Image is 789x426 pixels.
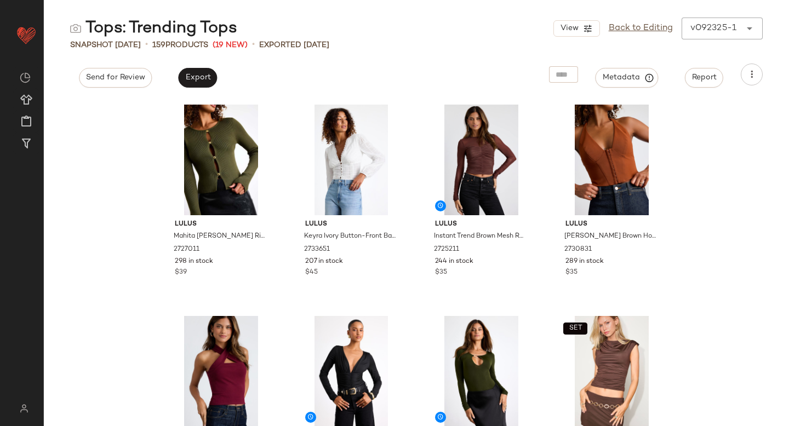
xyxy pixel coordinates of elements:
[565,268,578,278] span: $35
[166,105,276,215] img: 2727011_01_hero_2025-09-17.jpg
[609,22,673,35] a: Back to Editing
[434,245,459,255] span: 2725211
[553,20,599,37] button: View
[152,41,165,49] span: 159
[435,220,528,229] span: Lulus
[174,245,199,255] span: 2727011
[691,73,717,82] span: Report
[596,68,659,88] button: Metadata
[435,268,447,278] span: $35
[175,220,267,229] span: Lulus
[690,22,736,35] div: v092325-1
[15,24,37,46] img: heart_red.DM2ytmEG.svg
[565,220,658,229] span: Lulus
[79,68,152,88] button: Send for Review
[563,323,587,335] button: SET
[70,39,141,51] span: Snapshot [DATE]
[296,105,407,215] img: 2733651_01_hero_2025-09-16.jpg
[304,245,330,255] span: 2733651
[565,257,604,267] span: 289 in stock
[152,39,208,51] div: Products
[70,18,237,39] div: Tops: Trending Tops
[259,39,329,51] p: Exported [DATE]
[564,232,657,241] span: [PERSON_NAME] Brown Hook-and-Eye Halter Crop Top
[305,220,398,229] span: Lulus
[568,325,582,332] span: SET
[685,68,723,88] button: Report
[602,73,652,83] span: Metadata
[20,72,31,83] img: svg%3e
[435,257,473,267] span: 244 in stock
[174,232,266,241] span: Mahita [PERSON_NAME] Ribbed Cutout Button-Front Long Sleeve Top
[175,257,213,267] span: 298 in stock
[213,39,248,51] span: (19 New)
[559,24,578,33] span: View
[305,257,343,267] span: 207 in stock
[70,23,81,34] img: svg%3e
[178,68,217,88] button: Export
[557,105,667,215] img: 2730831_01_hero_2025-09-17.jpg
[175,268,187,278] span: $39
[304,232,397,241] span: Keyra Ivory Button-Front Balloon Sleeve Crop Top
[252,38,255,51] span: •
[85,73,145,82] span: Send for Review
[564,245,592,255] span: 2730831
[434,232,527,241] span: Instant Trend Brown Mesh Ruched Long Sleeve Top
[13,404,35,413] img: svg%3e
[145,38,148,51] span: •
[305,268,318,278] span: $45
[426,105,536,215] img: 2725211_01_hero_2025-09-19.jpg
[185,73,210,82] span: Export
